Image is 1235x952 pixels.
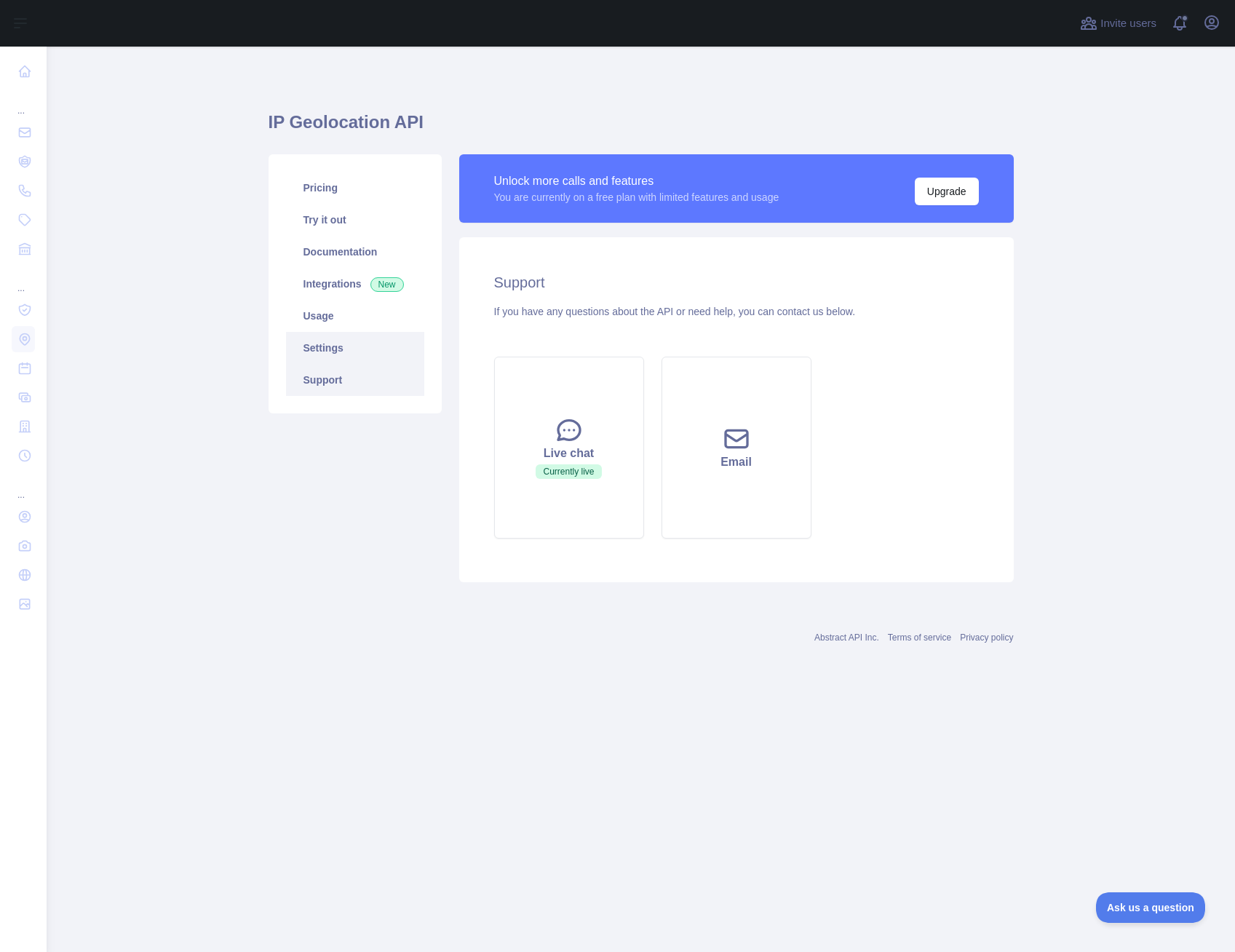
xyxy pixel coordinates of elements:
[814,632,879,643] a: Abstract API Inc.
[269,111,1014,146] h1: IP Geolocation API
[12,472,35,501] div: ...
[680,453,793,471] div: Email
[536,464,601,479] span: Currently live
[1100,15,1156,32] span: Invite users
[888,632,951,643] a: Terms of service
[494,190,779,205] div: You are currently on a free plan with limited features and usage
[494,272,979,293] h2: Support
[1077,12,1159,35] button: Invite users
[512,445,626,462] div: Live chat
[494,357,644,539] button: Live chatCurrently live
[1096,892,1206,923] iframe: Toggle Customer Support
[370,277,404,292] span: New
[286,268,424,300] a: Integrations New
[12,87,35,116] div: ...
[286,172,424,204] a: Pricing
[286,204,424,236] a: Try it out
[915,178,979,205] button: Upgrade
[960,632,1013,643] a: Privacy policy
[494,172,779,190] div: Unlock more calls and features
[286,364,424,396] a: Support
[494,304,979,319] div: If you have any questions about the API or need help, you can contact us below.
[286,300,424,332] a: Usage
[662,357,811,539] button: Email
[12,265,35,294] div: ...
[286,236,424,268] a: Documentation
[286,332,424,364] a: Settings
